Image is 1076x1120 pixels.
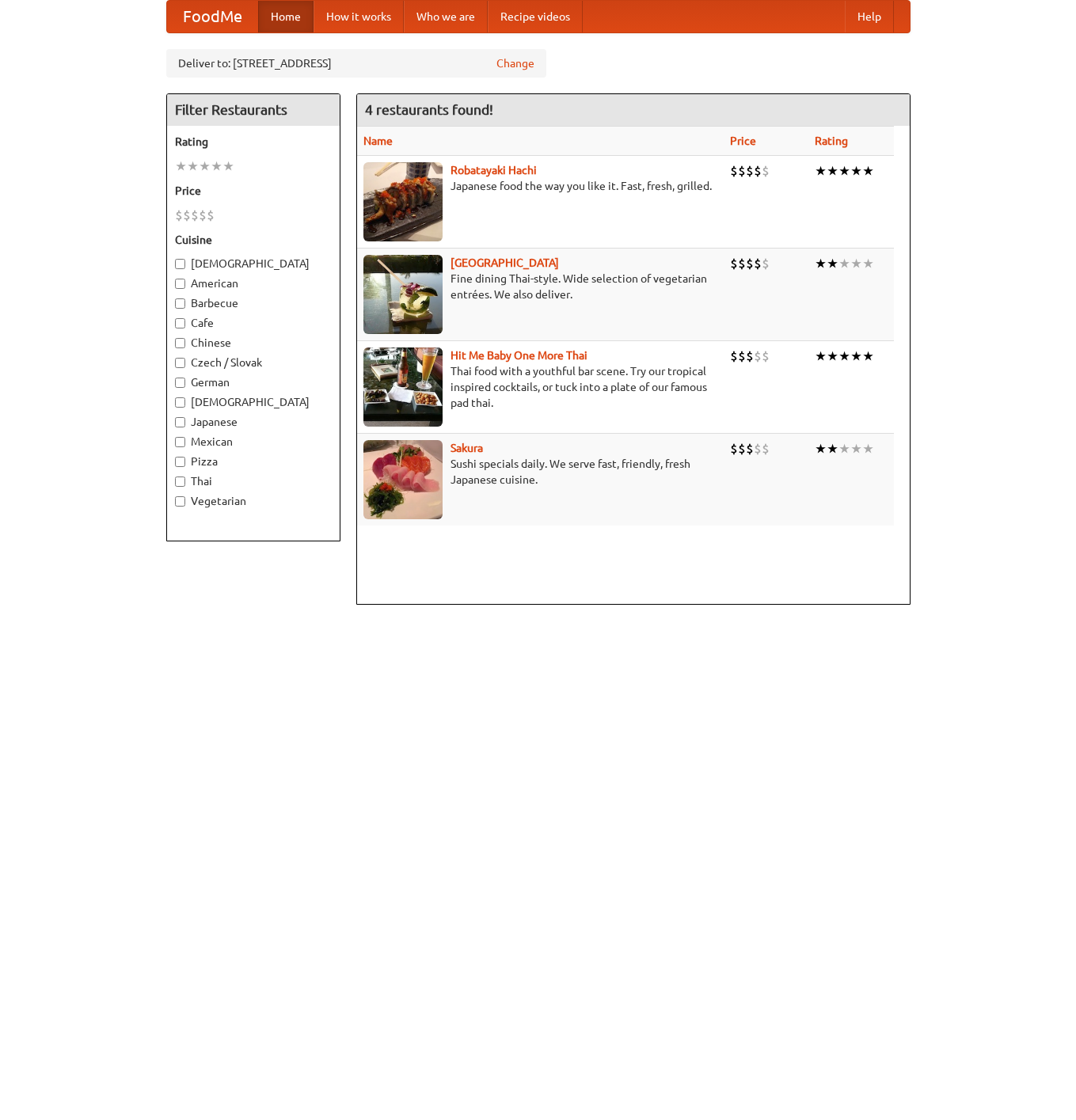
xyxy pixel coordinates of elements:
[838,440,850,457] li: ★
[730,135,756,147] a: Price
[175,279,185,289] input: American
[451,442,483,454] b: Sakura
[363,178,718,194] p: Japanese food the way you like it. Fast, fresh, grilled.
[746,440,754,457] li: $
[845,1,894,32] a: Help
[175,476,185,487] input: Thai
[762,162,770,180] li: $
[175,355,332,370] label: Czech / Slovak
[862,162,874,180] li: ★
[191,207,199,224] li: $
[762,347,770,365] li: $
[730,347,738,365] li: $
[175,394,332,410] label: [DEMOGRAPHIC_DATA]
[175,259,185,269] input: [DEMOGRAPHIC_DATA]
[365,102,493,117] ng-pluralize: 4 restaurants found!
[363,162,443,241] img: robatayaki.jpg
[211,158,222,175] li: ★
[451,349,587,362] a: Hit Me Baby One More Thai
[815,135,848,147] a: Rating
[314,1,404,32] a: How it works
[850,255,862,272] li: ★
[363,271,718,302] p: Fine dining Thai-style. Wide selection of vegetarian entrées. We also deliver.
[827,347,838,365] li: ★
[175,374,332,390] label: German
[363,255,443,334] img: satay.jpg
[451,256,559,269] a: [GEOGRAPHIC_DATA]
[175,207,183,224] li: $
[363,456,718,488] p: Sushi specials daily. We serve fast, friendly, fresh Japanese cuisine.
[175,318,185,328] input: Cafe
[850,440,862,457] li: ★
[754,347,762,365] li: $
[363,363,718,411] p: Thai food with a youthful bar scene. Try our tropical inspired cocktails, or tuck into a plate of...
[730,255,738,272] li: $
[815,255,827,272] li: ★
[183,207,191,224] li: $
[207,207,215,224] li: $
[175,434,332,450] label: Mexican
[175,417,185,427] input: Japanese
[754,162,762,180] li: $
[175,256,332,271] label: [DEMOGRAPHIC_DATA]
[166,49,546,78] div: Deliver to: [STREET_ADDRESS]
[730,162,738,180] li: $
[862,347,874,365] li: ★
[738,162,746,180] li: $
[175,378,185,388] input: German
[850,347,862,365] li: ★
[175,414,332,430] label: Japanese
[175,457,185,467] input: Pizza
[175,335,332,351] label: Chinese
[222,158,234,175] li: ★
[175,397,185,408] input: [DEMOGRAPHIC_DATA]
[175,275,332,291] label: American
[175,493,332,509] label: Vegetarian
[175,232,332,248] h5: Cuisine
[175,158,187,175] li: ★
[175,295,332,311] label: Barbecue
[862,440,874,457] li: ★
[815,440,827,457] li: ★
[738,440,746,457] li: $
[746,347,754,365] li: $
[175,315,332,331] label: Cafe
[175,437,185,447] input: Mexican
[738,347,746,365] li: $
[187,158,199,175] li: ★
[754,255,762,272] li: $
[175,454,332,469] label: Pizza
[754,440,762,457] li: $
[175,358,185,368] input: Czech / Slovak
[488,1,583,32] a: Recipe videos
[746,162,754,180] li: $
[451,164,537,177] a: Robatayaki Hachi
[738,255,746,272] li: $
[730,440,738,457] li: $
[404,1,488,32] a: Who we are
[827,162,838,180] li: ★
[762,255,770,272] li: $
[827,255,838,272] li: ★
[175,134,332,150] h5: Rating
[762,440,770,457] li: $
[175,183,332,199] h5: Price
[850,162,862,180] li: ★
[167,94,340,126] h4: Filter Restaurants
[258,1,314,32] a: Home
[838,255,850,272] li: ★
[175,473,332,489] label: Thai
[827,440,838,457] li: ★
[746,255,754,272] li: $
[838,347,850,365] li: ★
[363,440,443,519] img: sakura.jpg
[838,162,850,180] li: ★
[175,496,185,507] input: Vegetarian
[199,158,211,175] li: ★
[175,298,185,309] input: Barbecue
[815,162,827,180] li: ★
[862,255,874,272] li: ★
[199,207,207,224] li: $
